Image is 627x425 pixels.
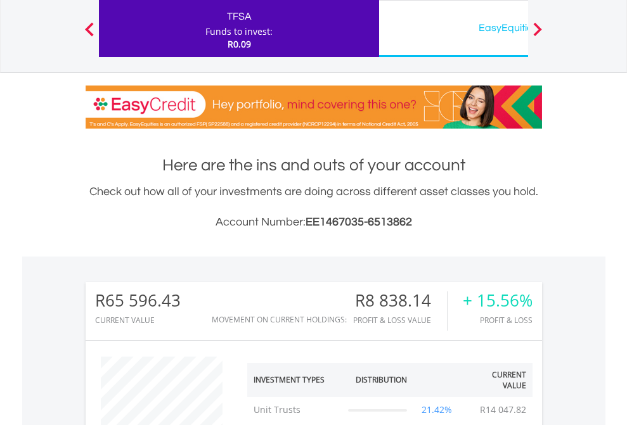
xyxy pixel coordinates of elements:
div: CURRENT VALUE [95,316,181,324]
div: Distribution [356,374,407,385]
div: + 15.56% [463,291,533,310]
div: Check out how all of your investments are doing across different asset classes you hold. [86,183,542,231]
div: TFSA [107,8,372,25]
div: R8 838.14 [353,291,447,310]
th: Current Value [461,363,533,397]
div: Profit & Loss Value [353,316,447,324]
span: EE1467035-6513862 [306,216,412,228]
td: R14 047.82 [474,397,533,422]
div: R65 596.43 [95,291,181,310]
td: 21.42% [413,397,461,422]
button: Next [525,29,550,41]
div: Funds to invest: [205,25,273,38]
h3: Account Number: [86,213,542,231]
td: Unit Trusts [247,397,342,422]
img: EasyCredit Promotion Banner [86,86,542,129]
div: Movement on Current Holdings: [212,315,347,324]
span: R0.09 [228,38,251,50]
th: Investment Types [247,363,342,397]
button: Previous [77,29,102,41]
div: Profit & Loss [463,316,533,324]
h1: Here are the ins and outs of your account [86,154,542,177]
